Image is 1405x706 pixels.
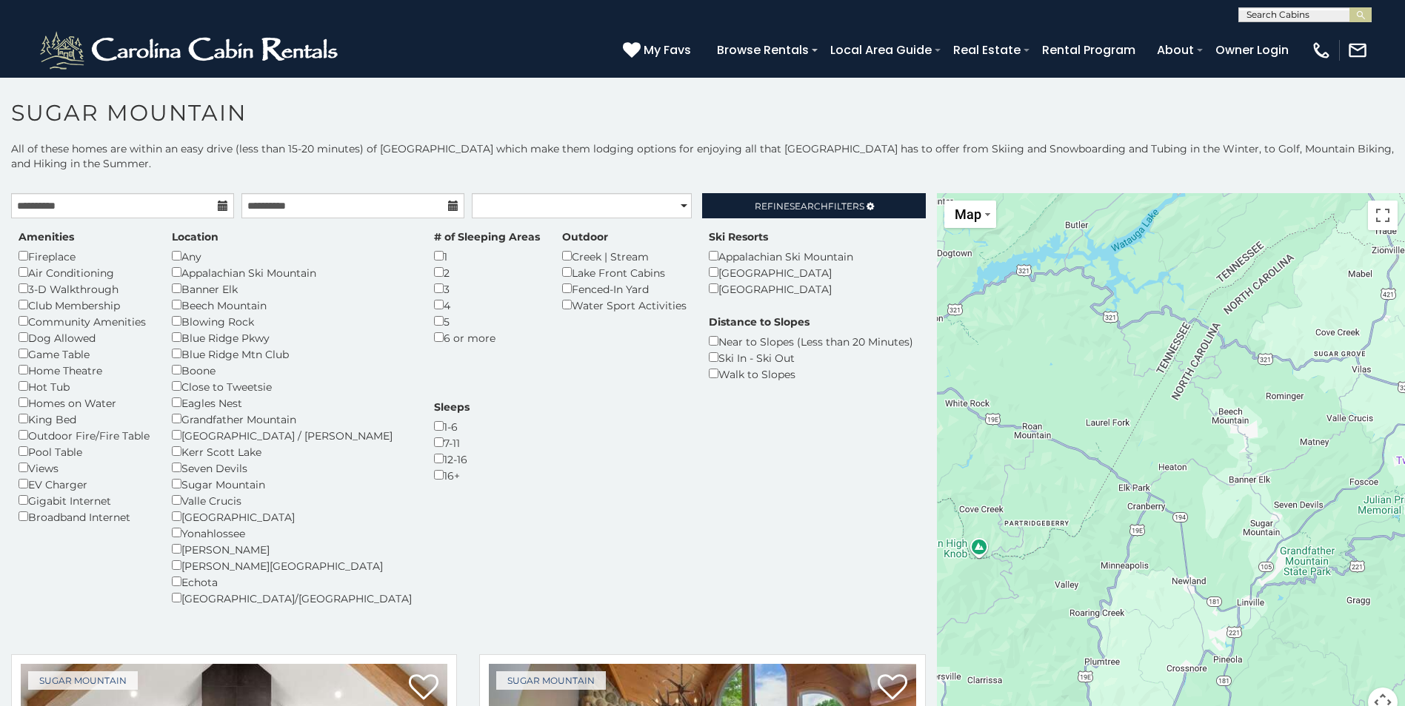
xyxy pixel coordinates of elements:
[172,378,412,394] div: Close to Tweetsie
[709,264,853,280] div: [GEOGRAPHIC_DATA]
[562,264,687,280] div: Lake Front Cabins
[172,280,412,297] div: Banner Elk
[1311,40,1332,61] img: phone-regular-white.png
[172,492,412,508] div: Valle Crucis
[172,248,412,264] div: Any
[434,280,540,297] div: 3
[19,229,74,244] label: Amenities
[644,41,691,59] span: My Favs
[434,264,540,280] div: 2
[172,476,412,492] div: Sugar Mountain
[755,201,864,212] span: Refine Filters
[710,37,816,63] a: Browse Rentals
[28,671,138,690] a: Sugar Mountain
[496,671,606,690] a: Sugar Mountain
[19,394,150,411] div: Homes on Water
[172,443,412,460] div: Kerr Scott Lake
[709,315,810,329] label: Distance to Slopes
[709,366,913,382] div: Walk to Slopes
[19,492,150,508] div: Gigabit Internet
[1149,37,1201,63] a: About
[562,248,687,264] div: Creek | Stream
[19,443,150,460] div: Pool Table
[172,313,412,329] div: Blowing Rock
[19,362,150,378] div: Home Theatre
[19,297,150,313] div: Club Membership
[19,248,150,264] div: Fireplace
[562,297,687,313] div: Water Sport Activities
[790,201,828,212] span: Search
[409,673,438,704] a: Add to favorites
[434,418,470,434] div: 1-6
[172,427,412,443] div: [GEOGRAPHIC_DATA] / [PERSON_NAME]
[172,362,412,378] div: Boone
[19,411,150,427] div: King Bed
[623,41,695,60] a: My Favs
[172,411,412,427] div: Grandfather Mountain
[19,378,150,394] div: Hot Tub
[19,460,150,476] div: Views
[19,346,150,362] div: Game Table
[172,229,218,244] label: Location
[172,574,412,590] div: Echota
[702,193,925,218] a: RefineSearchFilters
[172,460,412,476] div: Seven Devils
[709,229,768,244] label: Ski Resorts
[562,280,687,297] div: Fenced-In Yard
[946,37,1028,63] a: Real Estate
[434,400,470,414] label: Sleeps
[172,590,412,606] div: [GEOGRAPHIC_DATA]/[GEOGRAPHIC_DATA]
[172,329,412,346] div: Blue Ridge Pkwy
[562,229,608,244] label: Outdoor
[434,434,470,451] div: 7-11
[19,476,150,492] div: EV Charger
[19,264,150,280] div: Air Conditioning
[709,349,913,366] div: Ski In - Ski Out
[955,206,981,222] span: Map
[19,329,150,346] div: Dog Allowed
[1208,37,1296,63] a: Owner Login
[19,313,150,329] div: Community Amenities
[709,333,913,349] div: Near to Slopes (Less than 20 Minutes)
[709,248,853,264] div: Appalachian Ski Mountain
[1035,37,1143,63] a: Rental Program
[172,525,412,541] div: Yonahlossee
[172,346,412,362] div: Blue Ridge Mtn Club
[19,427,150,443] div: Outdoor Fire/Fire Table
[434,297,540,313] div: 4
[709,280,853,297] div: [GEOGRAPHIC_DATA]
[434,451,470,467] div: 12-16
[1368,201,1398,230] button: Toggle fullscreen view
[434,313,540,329] div: 5
[172,297,412,313] div: Beech Mountain
[172,394,412,411] div: Eagles Nest
[19,280,150,297] div: 3-D Walkthrough
[823,37,939,63] a: Local Area Guide
[19,508,150,525] div: Broadband Internet
[434,229,540,244] label: # of Sleeping Areas
[434,329,540,346] div: 6 or more
[37,28,344,73] img: White-1-2.png
[1347,40,1368,61] img: mail-regular-white.png
[434,467,470,483] div: 16+
[878,673,907,704] a: Add to favorites
[172,508,412,525] div: [GEOGRAPHIC_DATA]
[944,201,996,228] button: Change map style
[172,541,412,557] div: [PERSON_NAME]
[172,264,412,280] div: Appalachian Ski Mountain
[434,248,540,264] div: 1
[172,557,412,574] div: [PERSON_NAME][GEOGRAPHIC_DATA]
